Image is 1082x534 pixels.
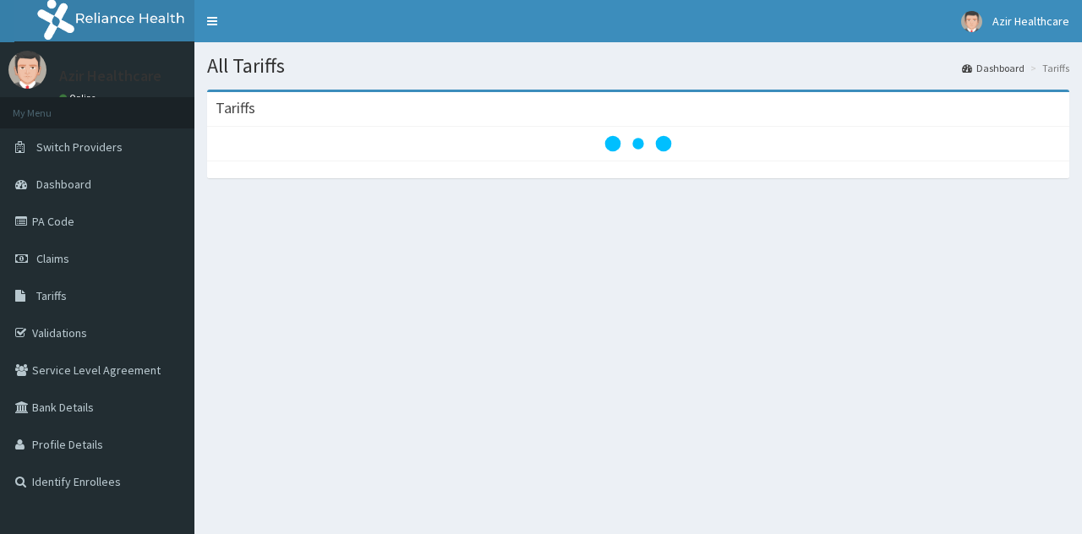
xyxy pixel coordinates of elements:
[36,139,123,155] span: Switch Providers
[59,68,161,84] p: Azir Healthcare
[961,11,982,32] img: User Image
[8,51,46,89] img: User Image
[216,101,255,116] h3: Tariffs
[36,251,69,266] span: Claims
[59,92,100,104] a: Online
[1026,61,1069,75] li: Tariffs
[36,288,67,303] span: Tariffs
[962,61,1025,75] a: Dashboard
[207,55,1069,77] h1: All Tariffs
[604,110,672,177] svg: audio-loading
[36,177,91,192] span: Dashboard
[992,14,1069,29] span: Azir Healthcare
